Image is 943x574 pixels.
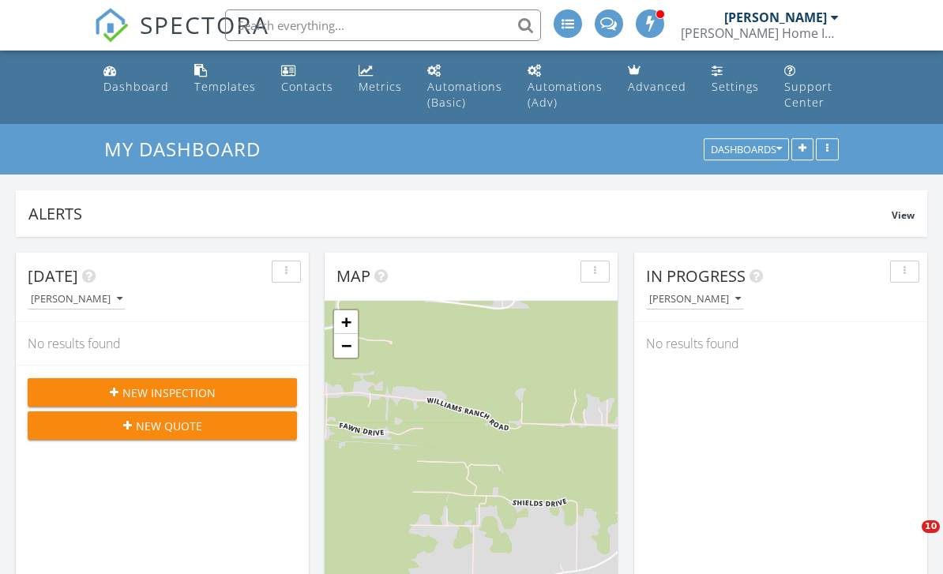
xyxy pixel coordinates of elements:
[94,21,269,54] a: SPECTORA
[225,9,541,41] input: Search everything...
[724,9,827,25] div: [PERSON_NAME]
[122,385,216,401] span: New Inspection
[646,265,746,287] span: In Progress
[334,310,358,334] a: Zoom in
[892,208,915,222] span: View
[140,8,269,41] span: SPECTORA
[94,8,129,43] img: The Best Home Inspection Software - Spectora
[281,79,333,94] div: Contacts
[778,57,845,118] a: Support Center
[784,79,832,110] div: Support Center
[28,265,78,287] span: [DATE]
[275,57,340,102] a: Contacts
[681,25,839,41] div: Ellis Home Inspections LLC
[194,79,256,94] div: Templates
[188,57,262,102] a: Templates
[16,322,309,365] div: No results found
[889,520,927,558] iframe: Intercom live chat
[104,136,274,162] a: My Dashboard
[427,79,502,110] div: Automations (Basic)
[28,378,297,407] button: New Inspection
[421,57,509,118] a: Automations (Basic)
[28,289,126,310] button: [PERSON_NAME]
[646,289,744,310] button: [PERSON_NAME]
[528,79,603,110] div: Automations (Adv)
[334,334,358,358] a: Zoom out
[649,294,741,305] div: [PERSON_NAME]
[28,203,892,224] div: Alerts
[359,79,402,94] div: Metrics
[705,57,765,102] a: Settings
[103,79,169,94] div: Dashboard
[97,57,175,102] a: Dashboard
[136,418,202,434] span: New Quote
[628,79,686,94] div: Advanced
[922,520,940,533] span: 10
[352,57,408,102] a: Metrics
[336,265,370,287] span: Map
[711,144,782,156] div: Dashboards
[31,294,122,305] div: [PERSON_NAME]
[521,57,609,118] a: Automations (Advanced)
[704,139,789,161] button: Dashboards
[28,411,297,440] button: New Quote
[622,57,693,102] a: Advanced
[712,79,759,94] div: Settings
[634,322,927,365] div: No results found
